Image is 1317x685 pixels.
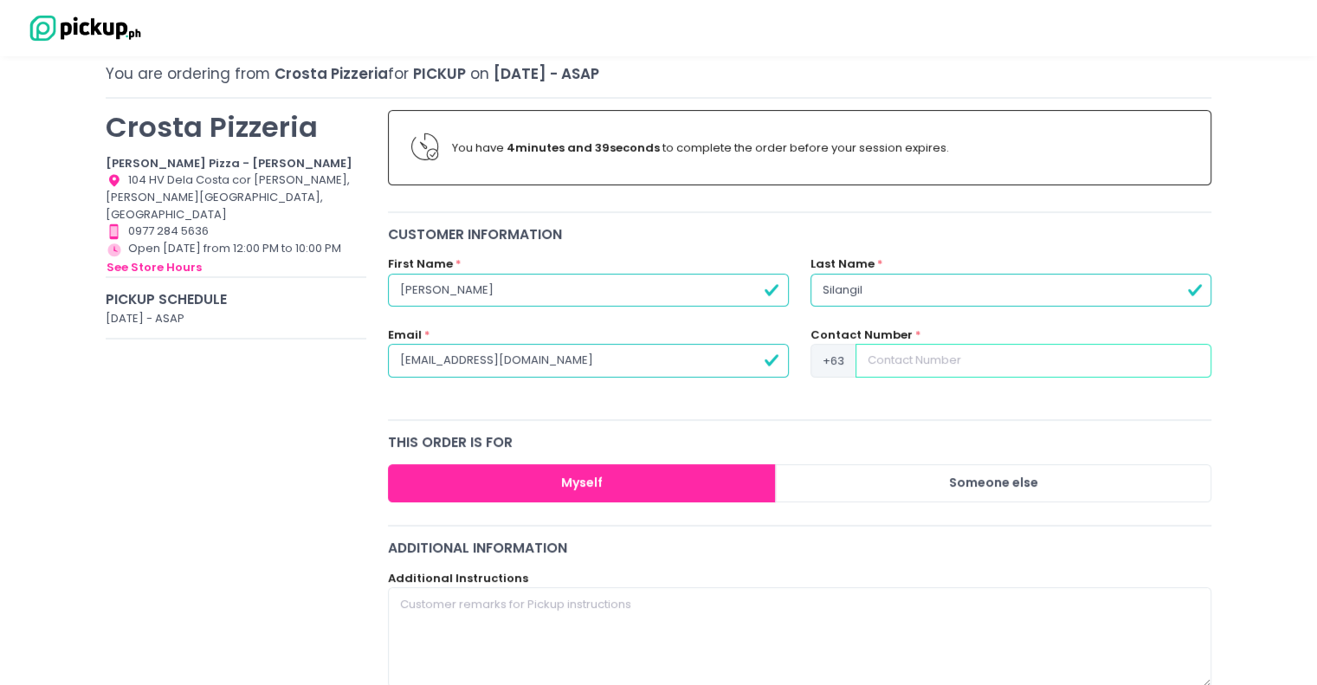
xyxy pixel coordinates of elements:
label: Last Name [810,255,875,273]
div: 104 HV Dela Costa cor [PERSON_NAME], [PERSON_NAME][GEOGRAPHIC_DATA], [GEOGRAPHIC_DATA] [106,171,366,223]
div: Additional Information [388,538,1212,558]
div: this order is for [388,432,1212,452]
div: You are ordering from for on [106,63,1211,85]
div: Open [DATE] from 12:00 PM to 10:00 PM [106,240,366,276]
img: logo [22,13,143,43]
b: 4 minutes and 39 seconds [507,139,660,156]
input: First Name [388,274,789,307]
div: Customer Information [388,224,1212,244]
label: Additional Instructions [388,570,528,587]
button: see store hours [106,258,203,277]
p: Crosta Pizzeria [106,110,366,144]
label: First Name [388,255,453,273]
div: Large button group [388,464,1212,503]
span: Crosta Pizzeria [274,63,388,84]
span: [DATE] - ASAP [494,63,599,84]
div: [DATE] - ASAP [106,310,366,327]
span: +63 [810,344,856,377]
button: Myself [388,464,777,503]
label: Contact Number [810,326,913,344]
div: 0977 284 5636 [106,223,366,240]
input: Last Name [810,274,1211,307]
input: Email [388,344,789,377]
label: Email [388,326,422,344]
span: Pickup [413,63,466,84]
b: [PERSON_NAME] Pizza - [PERSON_NAME] [106,155,352,171]
div: You have to complete the order before your session expires. [452,139,1188,157]
button: Someone else [775,464,1211,503]
div: Pickup Schedule [106,289,366,309]
input: Contact Number [855,344,1211,377]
